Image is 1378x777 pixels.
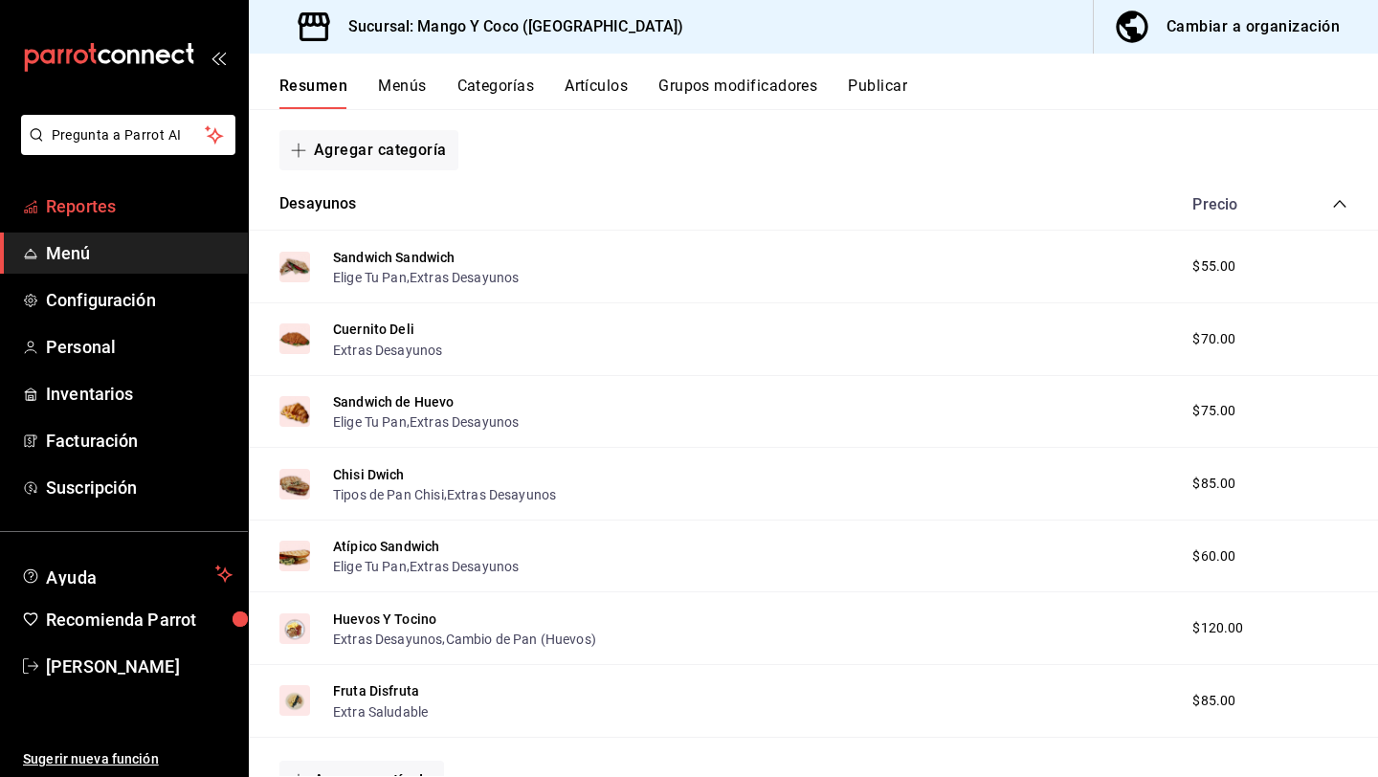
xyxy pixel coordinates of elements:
img: Preview [279,396,310,427]
img: Preview [279,613,310,644]
button: Elige Tu Pan [333,268,407,287]
button: Chisi Dwich [333,465,405,484]
span: $55.00 [1192,256,1235,277]
button: Extras Desayunos [410,412,519,432]
img: Preview [279,469,310,499]
img: Preview [279,323,310,354]
div: , [333,411,519,432]
button: Sandwich Sandwich [333,248,456,267]
span: $75.00 [1192,401,1235,421]
div: navigation tabs [279,77,1378,109]
button: Categorías [457,77,535,109]
button: Resumen [279,77,347,109]
h3: Sucursal: Mango Y Coco ([GEOGRAPHIC_DATA]) [333,15,684,38]
div: Precio [1173,195,1296,213]
button: Elige Tu Pan [333,412,407,432]
span: Configuración [46,287,233,313]
span: Personal [46,334,233,360]
span: Ayuda [46,563,208,586]
button: Fruta Disfruta [333,681,419,700]
button: Huevos Y Tocino [333,610,436,629]
span: Suscripción [46,475,233,500]
span: Sugerir nueva función [23,749,233,769]
button: Extras Desayunos [410,557,519,576]
button: Extras Desayunos [447,485,556,504]
button: Extra Saludable [333,702,428,721]
span: Menú [46,240,233,266]
button: Extras Desayunos [333,341,442,360]
span: $70.00 [1192,329,1235,349]
button: Tipos de Pan Chisi [333,485,444,504]
button: collapse-category-row [1332,196,1347,211]
button: Publicar [848,77,907,109]
div: Cambiar a organización [1167,13,1340,40]
button: Artículos [565,77,628,109]
button: Extras Desayunos [333,630,442,649]
button: Grupos modificadores [658,77,817,109]
span: Recomienda Parrot [46,607,233,633]
span: $85.00 [1192,691,1235,711]
img: Preview [279,541,310,571]
div: , [333,484,556,504]
div: , [333,267,519,287]
button: Elige Tu Pan [333,557,407,576]
button: Extras Desayunos [410,268,519,287]
button: Atípico Sandwich [333,537,439,556]
span: Pregunta a Parrot AI [52,125,206,145]
button: Sandwich de Huevo [333,392,455,411]
span: Reportes [46,193,233,219]
button: Pregunta a Parrot AI [21,115,235,155]
button: open_drawer_menu [211,50,226,65]
a: Pregunta a Parrot AI [13,139,235,159]
span: Inventarios [46,381,233,407]
button: Menús [378,77,426,109]
img: Preview [279,685,310,716]
span: $85.00 [1192,474,1235,494]
img: Preview [279,252,310,282]
span: [PERSON_NAME] [46,654,233,679]
div: , [333,556,519,576]
button: Desayunos [279,193,357,215]
span: $120.00 [1192,618,1243,638]
span: $60.00 [1192,546,1235,566]
button: Cuernito Deli [333,320,414,339]
button: Agregar categoría [279,130,458,170]
span: Facturación [46,428,233,454]
button: Cambio de Pan (Huevos) [446,630,596,649]
div: , [333,629,596,649]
